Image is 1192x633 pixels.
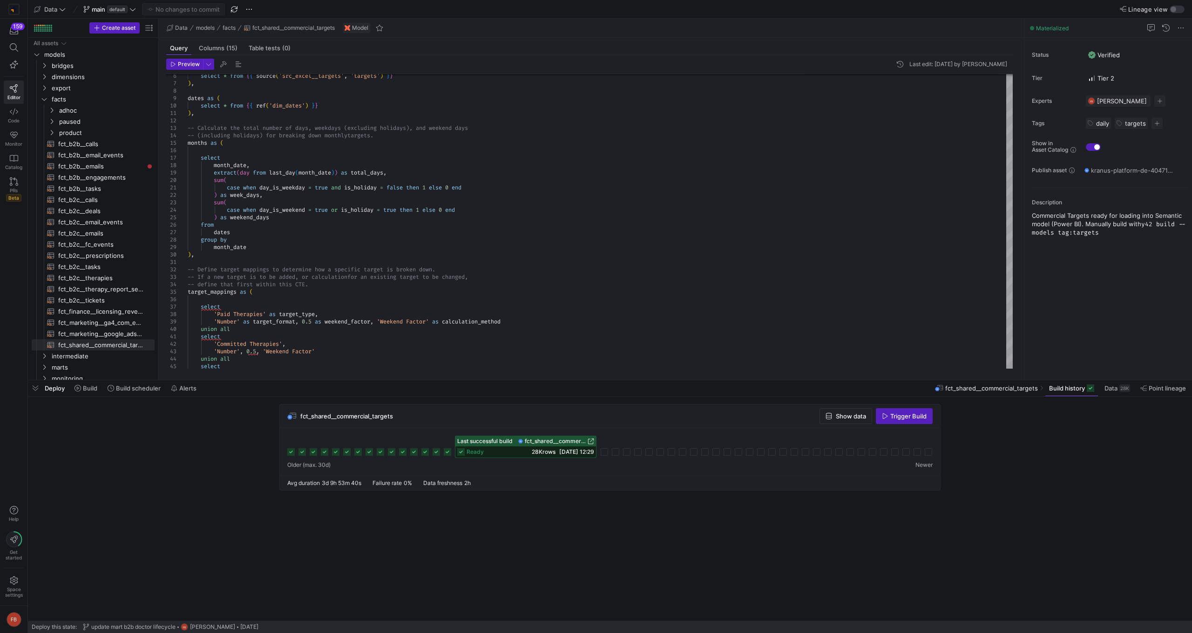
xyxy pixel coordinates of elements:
[259,206,305,214] span: day_is_weekend
[287,479,320,486] span: Avg duration
[207,94,214,102] span: as
[81,621,261,633] button: update mart b2b doctor lifecycleFB[PERSON_NAME][DATE]
[32,183,155,194] a: fct_b2b__tasks​​​​​​​​​​
[103,380,165,396] button: Build scheduler
[166,154,176,162] div: 17
[166,80,176,87] div: 7
[6,549,22,560] span: Get started
[455,436,596,458] button: Last successful buildfct_shared__commercial_targetsready28Krows[DATE] 12:29
[240,288,246,296] span: as
[383,169,386,176] span: ,
[52,61,153,71] span: bridges
[81,3,138,15] button: maindefault
[32,194,155,205] div: Press SPACE to select this row.
[227,184,240,191] span: case
[107,6,128,13] span: default
[32,328,155,339] a: fct_marketing__google_ads_campaigns​​​​​​​​​​
[58,317,144,328] span: fct_marketing__ga4_com_events​​​​​​​​​​
[525,438,586,444] span: fct_shared__commercial_targets
[220,139,223,147] span: (
[4,104,24,127] a: Code
[386,184,403,191] span: false
[380,184,383,191] span: =
[242,22,337,34] button: fct_shared__commercial_targets
[253,169,266,176] span: from
[5,164,22,170] span: Catalog
[166,184,176,191] div: 21
[32,3,68,15] button: Data
[58,228,144,239] span: fct_b2c__emails​​​​​​​​​​
[347,273,468,281] span: for an existing target to be changed,
[194,22,217,34] button: models
[214,162,246,169] span: month_date
[32,239,155,250] a: fct_b2c__fc_events​​​​​​​​​​
[32,339,155,350] a: fct_shared__commercial_targets​​​​​​​​​​
[32,250,155,261] div: Press SPACE to select this row.
[214,214,217,221] span: )
[223,199,227,206] span: (
[226,45,237,51] span: (15)
[32,172,155,183] div: Press SPACE to select this row.
[246,102,250,109] span: {
[188,132,347,139] span: -- (including holidays) for breaking down monthly
[166,59,203,70] button: Preview
[344,184,377,191] span: is_holiday
[188,139,207,147] span: months
[201,154,220,162] span: select
[11,23,25,30] div: 159
[10,188,18,193] span: PRs
[259,191,263,199] span: ,
[32,250,155,261] a: fct_b2c__prescriptions​​​​​​​​​​
[83,384,97,392] span: Build
[199,45,237,51] span: Columns
[166,176,176,184] div: 20
[1088,51,1120,59] span: Verified
[4,610,24,629] button: FB
[196,25,215,31] span: models
[32,116,155,127] div: Press SPACE to select this row.
[4,528,24,564] button: Getstarted
[223,25,236,31] span: facts
[166,87,176,94] div: 8
[452,184,461,191] span: end
[4,81,24,104] a: Editor
[166,169,176,176] div: 19
[230,191,259,199] span: week_days
[166,102,176,109] div: 10
[6,194,21,202] span: Beta
[237,169,240,176] span: (
[1032,98,1078,104] span: Experts
[32,216,155,228] a: fct_b2c__email_events​​​​​​​​​​
[7,612,21,627] div: FB
[59,128,153,138] span: product
[377,206,380,214] span: =
[52,373,153,384] span: monitoring
[59,105,153,116] span: adhoc
[230,102,243,109] span: from
[32,105,155,116] div: Press SPACE to select this row.
[341,169,347,176] span: as
[188,266,351,273] span: -- Define target mappings to determine how a speci
[1119,384,1130,392] div: 28K
[52,351,153,362] span: intermediate
[32,272,155,283] div: Press SPACE to select this row.
[1125,120,1146,127] span: targets
[400,206,413,214] span: then
[32,183,155,194] div: Press SPACE to select this row.
[44,49,153,60] span: models
[312,102,315,109] span: }
[58,217,144,228] span: fct_b2c__email_events​​​​​​​​​​
[220,22,238,34] button: facts
[1032,52,1078,58] span: Status
[32,317,155,328] a: fct_marketing__ga4_com_events​​​​​​​​​​
[58,306,144,317] span: fct_finance__licensing_revenue​​​​​​​​​​
[345,25,350,31] img: undefined
[230,214,269,221] span: weekend_days
[166,139,176,147] div: 15
[256,102,266,109] span: ref
[91,624,176,630] span: update mart b2b doctor lifecycle
[217,94,220,102] span: (
[166,288,176,296] div: 35
[166,147,176,154] div: 16
[188,109,191,117] span: )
